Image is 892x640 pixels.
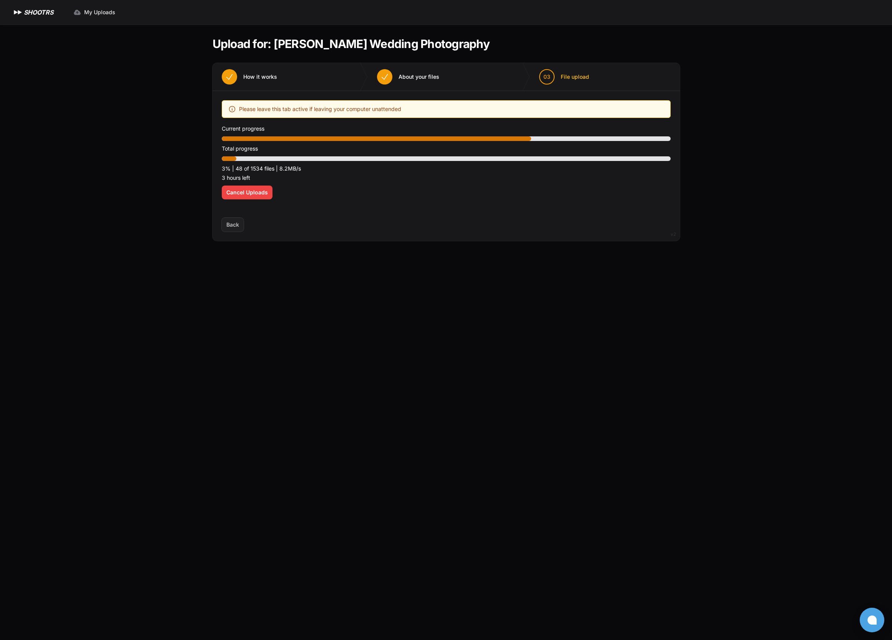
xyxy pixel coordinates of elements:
[222,186,272,199] button: Cancel Uploads
[368,63,448,91] button: About your files
[12,8,24,17] img: SHOOTRS
[213,63,286,91] button: How it works
[399,73,439,81] span: About your files
[671,230,676,239] div: v2
[222,173,671,182] p: 3 hours left
[213,37,490,51] h1: Upload for: [PERSON_NAME] Wedding Photography
[543,73,550,81] span: 03
[530,63,598,91] button: 03 File upload
[222,124,671,133] p: Current progress
[84,8,115,16] span: My Uploads
[860,608,884,632] button: Open chat window
[12,8,53,17] a: SHOOTRS SHOOTRS
[69,5,120,19] a: My Uploads
[222,164,671,173] p: 3% | 48 of 1534 files | 8.2MB/s
[561,73,589,81] span: File upload
[226,189,268,196] span: Cancel Uploads
[222,144,671,153] p: Total progress
[239,104,401,114] span: Please leave this tab active if leaving your computer unattended
[243,73,277,81] span: How it works
[24,8,53,17] h1: SHOOTRS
